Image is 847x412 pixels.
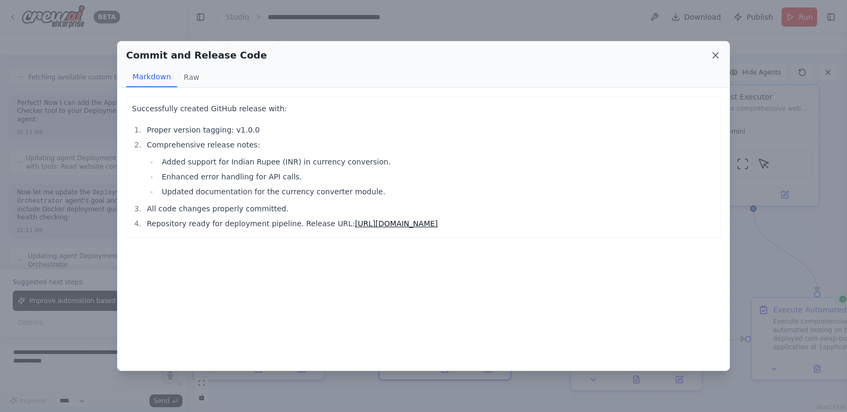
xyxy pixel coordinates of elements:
[126,67,177,87] button: Markdown
[144,202,715,215] li: All code changes properly committed.
[132,102,715,115] p: Successfully created GitHub release with:
[159,185,715,198] li: Updated documentation for the currency converter module.
[144,123,715,136] li: Proper version tagging: v1.0.0
[159,170,715,183] li: Enhanced error handling for API calls.
[144,138,715,198] li: Comprehensive release notes:
[126,48,267,63] h2: Commit and Release Code
[159,155,715,168] li: Added support for Indian Rupee (INR) in currency conversion.
[144,217,715,230] li: Repository ready for deployment pipeline. Release URL:
[355,219,438,228] a: [URL][DOMAIN_NAME]
[177,67,205,87] button: Raw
